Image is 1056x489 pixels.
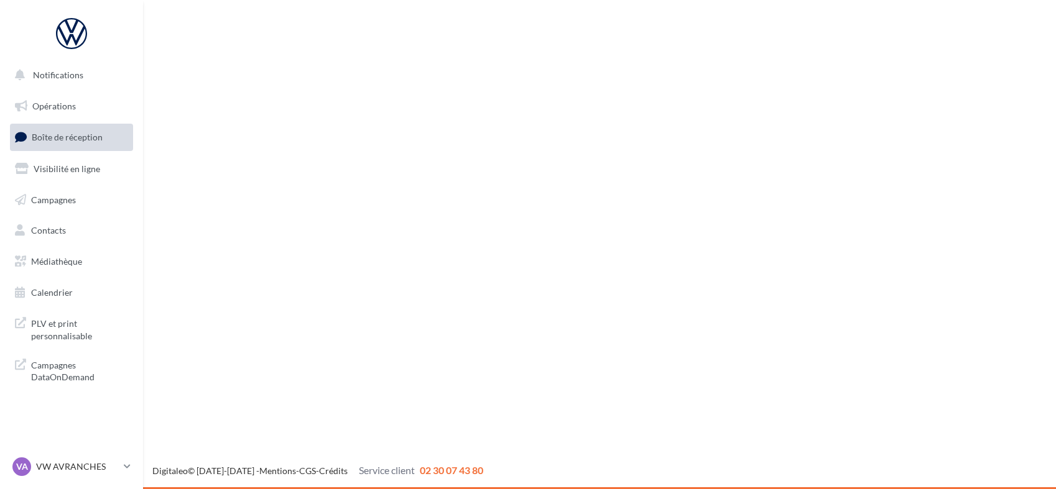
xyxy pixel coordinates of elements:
span: © [DATE]-[DATE] - - - [152,465,483,476]
a: Crédits [319,465,348,476]
a: Contacts [7,217,136,244]
a: Médiathèque [7,249,136,275]
a: Digitaleo [152,465,188,476]
span: Calendrier [31,287,73,298]
a: Visibilité en ligne [7,156,136,182]
a: Calendrier [7,280,136,306]
a: VA VW AVRANCHES [10,455,133,478]
a: CGS [299,465,316,476]
span: Contacts [31,225,66,235]
span: Médiathèque [31,256,82,267]
a: PLV et print personnalisable [7,310,136,347]
span: Service client [359,464,415,476]
span: Notifications [33,70,83,80]
a: Mentions [259,465,296,476]
a: Campagnes DataOnDemand [7,352,136,388]
span: PLV et print personnalisable [31,315,128,342]
span: Campagnes [31,194,76,204]
span: VA [16,460,28,473]
a: Opérations [7,93,136,119]
a: Boîte de réception [7,124,136,150]
span: 02 30 07 43 80 [420,464,483,476]
a: Campagnes [7,187,136,213]
span: Opérations [32,101,76,111]
span: Campagnes DataOnDemand [31,357,128,383]
button: Notifications [7,62,131,88]
span: Visibilité en ligne [34,163,100,174]
span: Boîte de réception [32,132,103,142]
p: VW AVRANCHES [36,460,119,473]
